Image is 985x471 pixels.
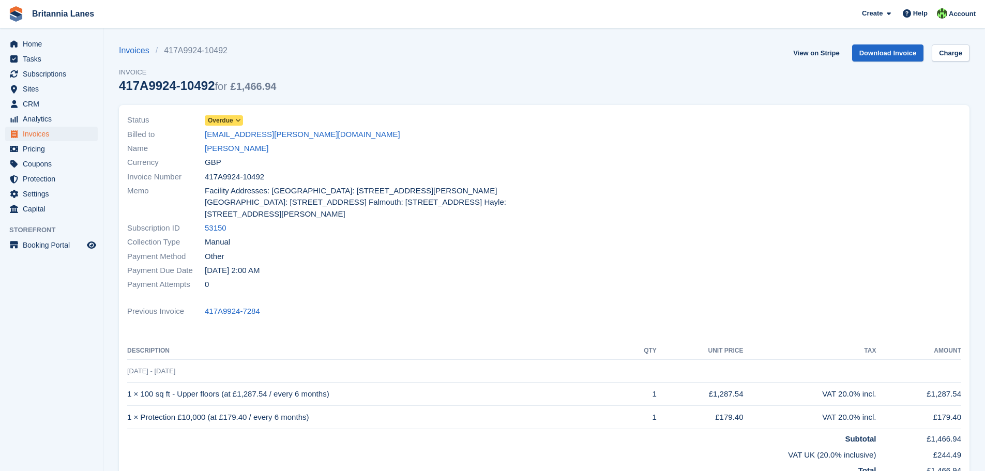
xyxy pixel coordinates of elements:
a: menu [5,112,98,126]
span: Analytics [23,112,85,126]
strong: Subtotal [845,434,876,443]
time: 2025-08-02 01:00:00 UTC [205,265,260,277]
a: Britannia Lanes [28,5,98,22]
nav: breadcrumbs [119,44,277,57]
a: menu [5,187,98,201]
a: menu [5,37,98,51]
a: menu [5,202,98,216]
a: Overdue [205,114,243,126]
span: Facility Addresses: [GEOGRAPHIC_DATA]: [STREET_ADDRESS][PERSON_NAME] [GEOGRAPHIC_DATA]: [STREET_A... [205,185,538,220]
span: Manual [205,236,230,248]
a: [PERSON_NAME] [205,143,268,155]
td: 1 × Protection £10,000 (at £179.40 / every 6 months) [127,406,625,429]
td: £1,466.94 [876,429,961,445]
span: for [215,81,227,92]
a: menu [5,238,98,252]
span: Pricing [23,142,85,156]
span: Overdue [208,116,233,125]
span: GBP [205,157,221,169]
a: View on Stripe [789,44,843,62]
span: Subscription ID [127,222,205,234]
span: Invoice [119,67,277,78]
a: Invoices [119,44,156,57]
span: Tasks [23,52,85,66]
a: Download Invoice [852,44,924,62]
div: VAT 20.0% incl. [744,412,876,423]
span: Memo [127,185,205,220]
th: Amount [876,343,961,359]
span: Other [205,251,224,263]
a: menu [5,82,98,96]
a: Preview store [85,239,98,251]
a: menu [5,97,98,111]
span: Billed to [127,129,205,141]
span: 0 [205,279,209,291]
td: VAT UK (20.0% inclusive) [127,445,876,461]
span: Payment Method [127,251,205,263]
th: Description [127,343,625,359]
img: stora-icon-8386f47178a22dfd0bd8f6a31ec36ba5ce8667c1dd55bd0f319d3a0aa187defe.svg [8,6,24,22]
span: Previous Invoice [127,306,205,317]
a: 53150 [205,222,226,234]
td: £179.40 [657,406,744,429]
span: Payment Attempts [127,279,205,291]
span: Collection Type [127,236,205,248]
a: Charge [932,44,969,62]
span: Invoice Number [127,171,205,183]
span: Capital [23,202,85,216]
span: Status [127,114,205,126]
span: 417A9924-10492 [205,171,264,183]
span: Invoices [23,127,85,141]
th: Unit Price [657,343,744,359]
span: [DATE] - [DATE] [127,367,175,375]
span: Name [127,143,205,155]
td: £1,287.54 [876,383,961,406]
span: Payment Due Date [127,265,205,277]
td: 1 [625,383,657,406]
td: £244.49 [876,445,961,461]
img: Robert Parr [937,8,947,19]
td: £1,287.54 [657,383,744,406]
a: menu [5,157,98,171]
div: 417A9924-10492 [119,79,277,93]
span: CRM [23,97,85,111]
a: menu [5,172,98,186]
a: menu [5,127,98,141]
td: 1 [625,406,657,429]
a: [EMAIL_ADDRESS][PERSON_NAME][DOMAIN_NAME] [205,129,400,141]
span: Booking Portal [23,238,85,252]
span: Sites [23,82,85,96]
span: Currency [127,157,205,169]
span: Help [913,8,928,19]
span: £1,466.94 [231,81,277,92]
a: 417A9924-7284 [205,306,260,317]
td: 1 × 100 sq ft - Upper floors (at £1,287.54 / every 6 months) [127,383,625,406]
a: menu [5,67,98,81]
th: QTY [625,343,657,359]
span: Coupons [23,157,85,171]
div: VAT 20.0% incl. [744,388,876,400]
span: Account [949,9,976,19]
th: Tax [744,343,876,359]
span: Home [23,37,85,51]
td: £179.40 [876,406,961,429]
span: Settings [23,187,85,201]
span: Subscriptions [23,67,85,81]
span: Create [862,8,883,19]
a: menu [5,142,98,156]
span: Storefront [9,225,103,235]
span: Protection [23,172,85,186]
a: menu [5,52,98,66]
